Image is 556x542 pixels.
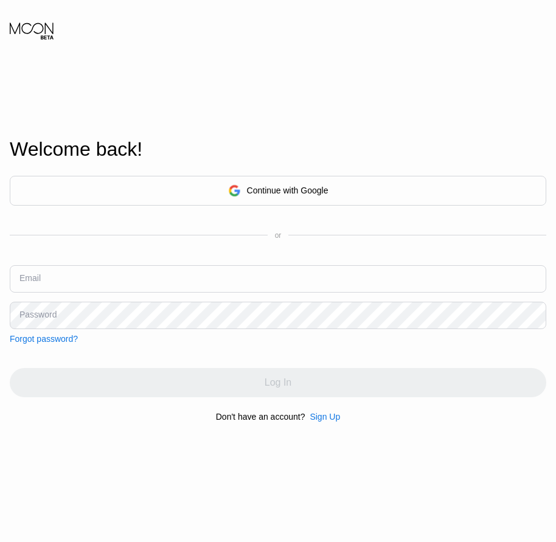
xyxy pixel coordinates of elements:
[10,334,78,344] div: Forgot password?
[10,138,546,161] div: Welcome back!
[310,412,340,422] div: Sign Up
[216,412,305,422] div: Don't have an account?
[275,231,282,240] div: or
[19,273,41,283] div: Email
[19,310,57,319] div: Password
[305,412,340,422] div: Sign Up
[247,186,328,195] div: Continue with Google
[10,176,546,206] div: Continue with Google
